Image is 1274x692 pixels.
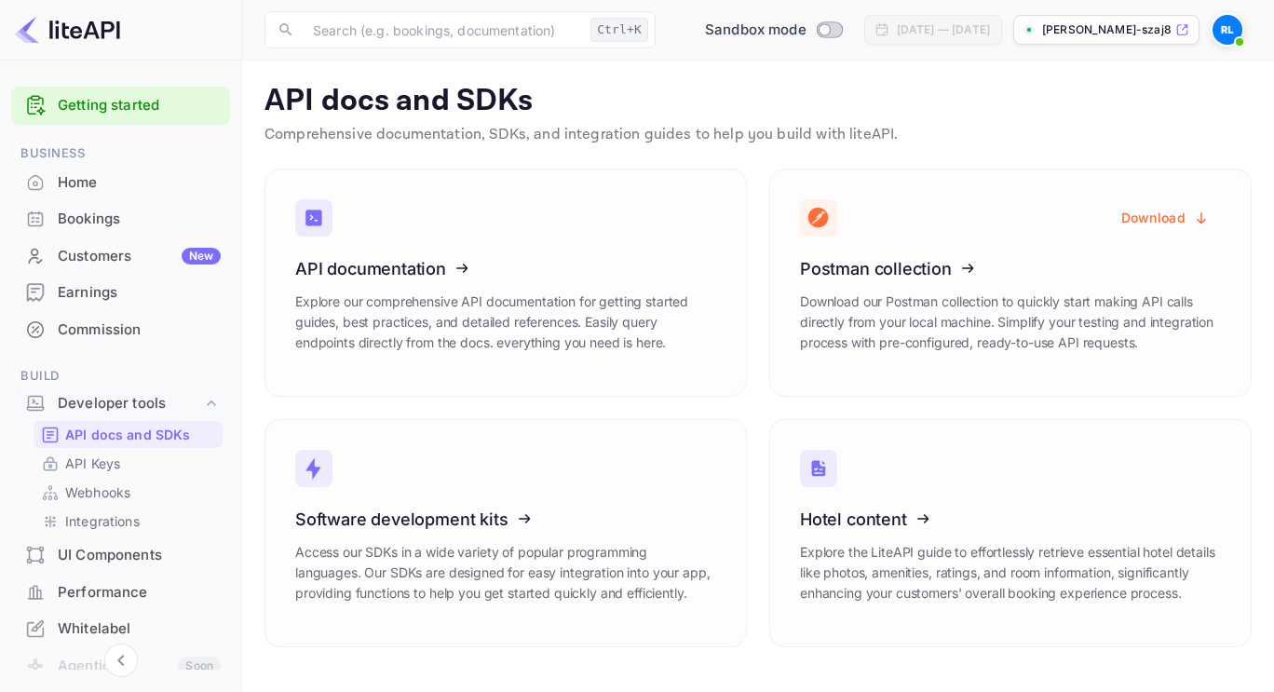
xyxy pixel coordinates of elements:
a: API docs and SDKs [41,425,215,444]
p: API docs and SDKs [65,425,191,444]
div: Integrations [34,508,223,535]
div: CustomersNew [11,238,230,275]
div: Bookings [58,209,221,230]
div: UI Components [11,537,230,574]
p: [PERSON_NAME]-szaj8.nuitee... [1042,21,1172,38]
a: Bookings [11,201,230,236]
a: Commission [11,312,230,346]
div: Commission [58,319,221,341]
p: Explore our comprehensive API documentation for getting started guides, best practices, and detai... [295,292,716,353]
div: Ctrl+K [590,18,648,42]
button: Download [1110,199,1221,236]
a: Software development kitsAccess our SDKs in a wide variety of popular programming languages. Our ... [264,419,747,647]
div: Bookings [11,201,230,237]
a: Getting started [58,95,221,116]
div: Developer tools [11,387,230,420]
div: UI Components [58,545,221,566]
p: API docs and SDKs [264,83,1252,120]
a: Performance [11,575,230,609]
div: API docs and SDKs [34,421,223,448]
div: Getting started [11,87,230,125]
a: Hotel contentExplore the LiteAPI guide to effortlessly retrieve essential hotel details like phot... [769,419,1252,647]
span: Sandbox mode [705,20,806,41]
img: Radu Lito [1213,15,1242,45]
h3: Hotel content [800,509,1221,529]
p: Explore the LiteAPI guide to effortlessly retrieve essential hotel details like photos, amenities... [800,542,1221,604]
a: API Keys [41,454,215,473]
div: Earnings [58,282,221,304]
div: API Keys [34,450,223,477]
p: Integrations [65,511,140,531]
h3: Software development kits [295,509,716,529]
div: Home [11,165,230,201]
div: Performance [11,575,230,611]
p: Download our Postman collection to quickly start making API calls directly from your local machin... [800,292,1221,353]
div: Earnings [11,275,230,311]
a: UI Components [11,537,230,572]
p: API Keys [65,454,120,473]
span: Build [11,366,230,387]
button: Collapse navigation [104,644,138,677]
div: New [182,248,221,265]
div: Developer tools [58,393,202,414]
p: Access our SDKs in a wide variety of popular programming languages. Our SDKs are designed for eas... [295,542,716,604]
div: Switch to Production mode [698,20,849,41]
img: LiteAPI logo [15,15,120,45]
div: Customers [58,246,221,267]
p: Comprehensive documentation, SDKs, and integration guides to help you build with liteAPI. [264,124,1252,146]
a: Webhooks [41,482,215,502]
input: Search (e.g. bookings, documentation) [302,11,583,48]
a: Home [11,165,230,199]
span: Business [11,143,230,164]
a: Whitelabel [11,611,230,645]
div: Whitelabel [11,611,230,647]
a: Earnings [11,275,230,309]
div: Webhooks [34,479,223,506]
h3: Postman collection [800,259,1221,278]
div: Home [58,172,221,194]
div: Commission [11,312,230,348]
p: Webhooks [65,482,130,502]
a: CustomersNew [11,238,230,273]
h3: API documentation [295,259,716,278]
div: Performance [58,582,221,604]
a: API documentationExplore our comprehensive API documentation for getting started guides, best pra... [264,169,747,397]
div: Whitelabel [58,618,221,640]
div: [DATE] — [DATE] [897,21,990,38]
a: Integrations [41,511,215,531]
